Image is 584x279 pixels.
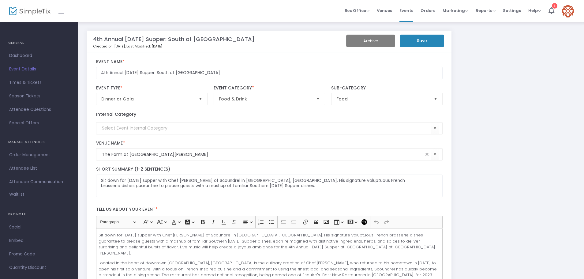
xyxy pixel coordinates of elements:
button: Select [431,93,440,105]
label: Event Name [96,59,443,65]
button: Select [196,93,205,105]
span: Help [528,8,541,13]
span: Special Offers [9,119,69,127]
button: Select [314,93,322,105]
button: Select [431,122,439,134]
span: Orders [421,3,435,18]
span: Short Summary (1-2 Sentences) [96,166,170,172]
span: Dashboard [9,52,69,60]
label: Event Category [214,85,325,91]
span: Attendee Questions [9,106,69,114]
span: Venues [377,3,392,18]
h4: PROMOTE [8,208,70,221]
span: Event Details [9,65,69,73]
span: Quantity Discount [9,264,69,272]
span: Reports [476,8,496,13]
p: Created on: [DATE] [93,44,328,49]
span: Embed [9,237,69,245]
label: Internal Category [96,111,136,118]
button: Paragraph [97,217,139,227]
div: Editor toolbar [96,216,443,228]
span: Attendee Communication [9,178,69,186]
button: Select [431,148,439,161]
span: Dinner or Gala [101,96,194,102]
span: Box Office [345,8,369,13]
label: Event Type [96,85,208,91]
span: Paragraph [100,218,132,226]
span: Settings [503,3,521,18]
span: Order Management [9,151,69,159]
p: Sit down for [DATE] supper with Chef [PERSON_NAME] of Scoundrel in [GEOGRAPHIC_DATA], [GEOGRAPHIC... [99,232,440,256]
h4: GENERAL [8,37,70,49]
span: Promo Code [9,250,69,258]
span: , Last Modified: [DATE] [125,44,162,49]
span: Social [9,223,69,231]
h4: MANAGE ATTENDEES [8,136,70,148]
label: Sub-Category [331,85,443,91]
span: Waitlist [9,191,24,198]
input: Select Event Internal Category [102,125,431,131]
span: Events [399,3,413,18]
div: 1 [552,3,557,9]
span: clear [423,151,431,158]
span: Season Tickets [9,92,69,100]
span: Attendee List [9,164,69,172]
span: Food & Drink [219,96,312,102]
m-panel-title: 4th Annual [DATE] Supper: South of [GEOGRAPHIC_DATA] [93,35,255,43]
span: Times & Tickets [9,79,69,87]
input: Select Venue [102,151,424,158]
label: Venue Name [96,141,443,146]
button: Archive [346,35,395,47]
label: Tell us about your event [93,203,446,216]
span: Food [336,96,429,102]
span: Marketing [443,8,468,13]
button: Save [400,35,444,47]
input: Enter Event Name [96,67,443,79]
